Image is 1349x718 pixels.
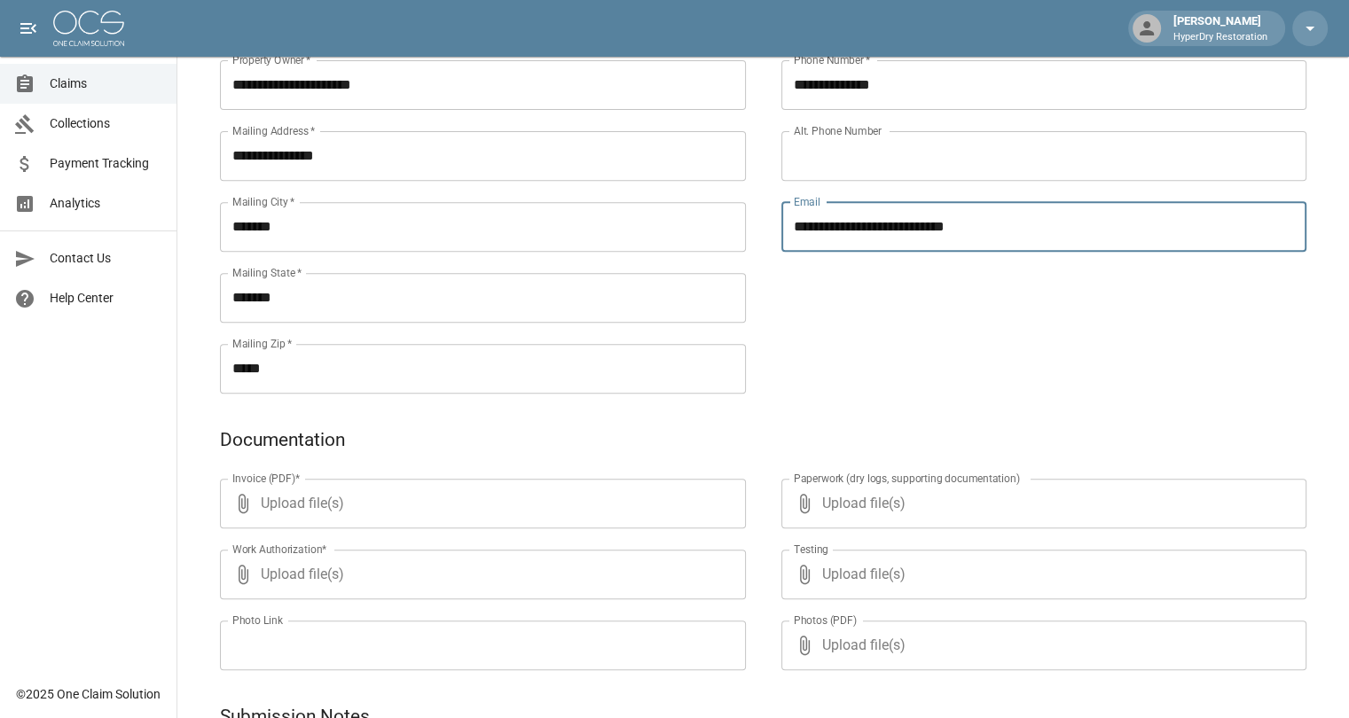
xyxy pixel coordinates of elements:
label: Phone Number [794,52,870,67]
label: Invoice (PDF)* [232,471,301,486]
label: Property Owner [232,52,311,67]
span: Payment Tracking [50,154,162,173]
label: Work Authorization* [232,542,327,557]
span: Contact Us [50,249,162,268]
label: Photos (PDF) [794,613,857,628]
label: Mailing Zip [232,336,293,351]
div: [PERSON_NAME] [1166,12,1274,44]
span: Collections [50,114,162,133]
label: Photo Link [232,613,283,628]
span: Upload file(s) [261,550,698,599]
span: Upload file(s) [822,620,1259,670]
label: Mailing Address [232,123,315,138]
span: Upload file(s) [822,479,1259,528]
span: Claims [50,74,162,93]
button: open drawer [11,11,46,46]
p: HyperDry Restoration [1173,30,1267,45]
img: ocs-logo-white-transparent.png [53,11,124,46]
label: Email [794,194,820,209]
span: Help Center [50,289,162,308]
label: Mailing City [232,194,295,209]
label: Testing [794,542,828,557]
span: Upload file(s) [261,479,698,528]
span: Upload file(s) [822,550,1259,599]
span: Analytics [50,194,162,213]
label: Alt. Phone Number [794,123,882,138]
label: Mailing State [232,265,302,280]
div: © 2025 One Claim Solution [16,685,161,703]
label: Paperwork (dry logs, supporting documentation) [794,471,1020,486]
